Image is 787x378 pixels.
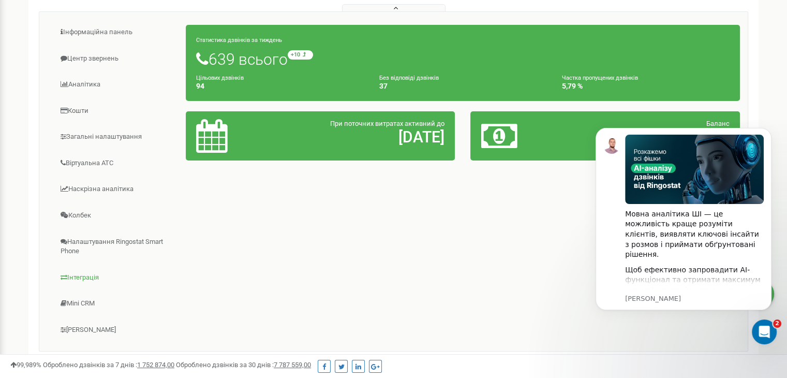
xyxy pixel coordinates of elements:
a: Mini CRM [47,291,186,316]
small: +10 [288,50,313,60]
iframe: Intercom notifications повідомлення [580,112,787,350]
small: Без відповіді дзвінків [379,75,439,81]
a: Налаштування Ringostat Smart Phone [47,229,186,264]
h4: 5,79 % [562,82,730,90]
a: Кошти [47,98,186,124]
span: Оброблено дзвінків за 30 днів : [176,361,311,369]
span: 2 [773,319,781,328]
span: При поточних витратах активний до [330,120,444,127]
u: 1 752 874,00 [137,361,174,369]
h1: 639 всього [196,50,730,68]
a: Колбек [47,203,186,228]
small: Частка пропущених дзвінків [562,75,638,81]
a: Центр звернень [47,46,186,71]
span: Оброблено дзвінків за 7 днів : [43,361,174,369]
small: Статистика дзвінків за тиждень [196,37,282,43]
h2: 630,61 $ [569,128,730,146]
a: Інтеграція [47,265,186,290]
a: [PERSON_NAME] [47,317,186,343]
span: 99,989% [10,361,41,369]
a: Аналiтика [47,72,186,97]
h2: [DATE] [284,128,444,146]
a: Наскрізна аналітика [47,177,186,202]
a: Загальні налаштування [47,124,186,150]
h4: 37 [379,82,547,90]
a: Віртуальна АТС [47,151,186,176]
small: Цільових дзвінків [196,75,244,81]
u: 7 787 559,00 [274,361,311,369]
iframe: Intercom live chat [752,319,777,344]
h4: 94 [196,82,364,90]
a: Інформаційна панель [47,20,186,45]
